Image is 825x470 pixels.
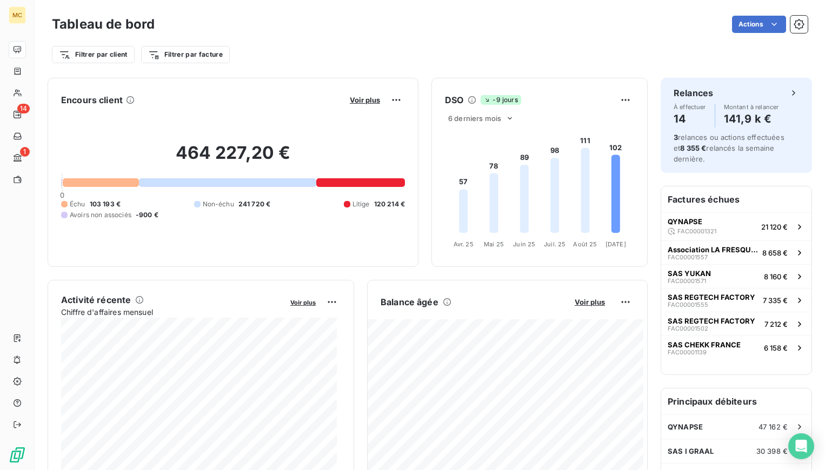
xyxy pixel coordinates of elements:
span: 120 214 € [374,199,405,209]
span: FAC00001321 [677,228,716,234]
h4: 141,9 k € [724,110,779,127]
span: -900 € [136,210,158,220]
span: Litige [352,199,370,209]
span: À effectuer [674,104,706,110]
button: Filtrer par client [52,46,135,63]
span: Montant à relancer [724,104,779,110]
button: Filtrer par facture [141,46,230,63]
span: SAS REGTECH FACTORY [668,293,755,301]
span: 21 120 € [761,223,788,231]
span: 30 398 € [756,447,788,455]
button: SAS REGTECH FACTORYFAC000015027 212 € [661,312,811,335]
span: SAS REGTECH FACTORY [668,317,755,325]
span: FAC00001139 [668,349,707,355]
span: Échu [70,199,85,209]
span: 8 658 € [762,249,788,257]
button: Voir plus [347,95,383,105]
span: 14 [17,104,30,113]
span: 6 derniers mois [448,114,501,123]
span: FAC00001555 [668,301,708,308]
span: -9 jours [481,95,521,105]
tspan: Avr. 25 [454,240,474,248]
span: Voir plus [350,96,380,104]
tspan: [DATE] [606,240,626,248]
span: 8 355 € [680,144,706,152]
div: Open Intercom Messenger [788,433,814,459]
span: 1 [20,147,30,157]
span: Chiffre d'affaires mensuel [61,306,283,318]
span: Association LA FRESQUE DU CLIMAT [668,245,758,254]
span: SAS CHEKK FRANCE [668,340,741,349]
span: FAC00001557 [668,254,708,260]
button: Association LA FRESQUE DU CLIMATFAC000015578 658 € [661,240,811,264]
tspan: Mai 25 [484,240,504,248]
tspan: Août 25 [573,240,597,248]
tspan: Juil. 25 [544,240,565,248]
span: FAC00001502 [668,325,708,332]
span: 241 720 € [238,199,270,209]
span: relances ou actions effectuées et relancés la semaine dernière. [674,133,784,163]
h6: Balance âgée [381,296,438,308]
h6: Principaux débiteurs [661,388,811,414]
span: 47 162 € [759,422,788,431]
button: Voir plus [571,297,608,307]
span: 7 335 € [763,296,788,305]
span: SAS YUKAN [668,269,711,278]
button: SAS YUKANFAC000015718 160 € [661,264,811,288]
div: MC [9,6,26,24]
h6: Encours client [61,93,123,106]
span: 3 [674,133,678,142]
button: SAS REGTECH FACTORYFAC000015557 335 € [661,288,811,312]
span: Avoirs non associés [70,210,131,220]
span: 0 [60,191,64,199]
span: 103 193 € [90,199,121,209]
h4: 14 [674,110,706,127]
button: Voir plus [287,297,319,307]
h3: Tableau de bord [52,15,155,34]
h2: 464 227,20 € [61,142,405,174]
h6: Relances [674,86,713,99]
h6: Factures échues [661,186,811,212]
span: 7 212 € [764,320,788,328]
span: SAS I GRAAL [668,447,714,455]
span: QYNAPSE [668,217,702,226]
span: FAC00001571 [668,278,706,284]
h6: Activité récente [61,293,131,306]
img: Logo LeanPay [9,446,26,464]
span: 8 160 € [764,272,788,281]
button: QYNAPSEFAC0000132121 120 € [661,212,811,240]
tspan: Juin 25 [513,240,535,248]
span: QYNAPSE [668,422,703,431]
button: Actions [732,16,786,33]
span: Voir plus [575,298,605,306]
h6: DSO [445,93,463,106]
span: Voir plus [290,299,316,306]
button: SAS CHEKK FRANCEFAC000011396 158 € [661,335,811,359]
span: 6 158 € [764,344,788,352]
span: Non-échu [203,199,234,209]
